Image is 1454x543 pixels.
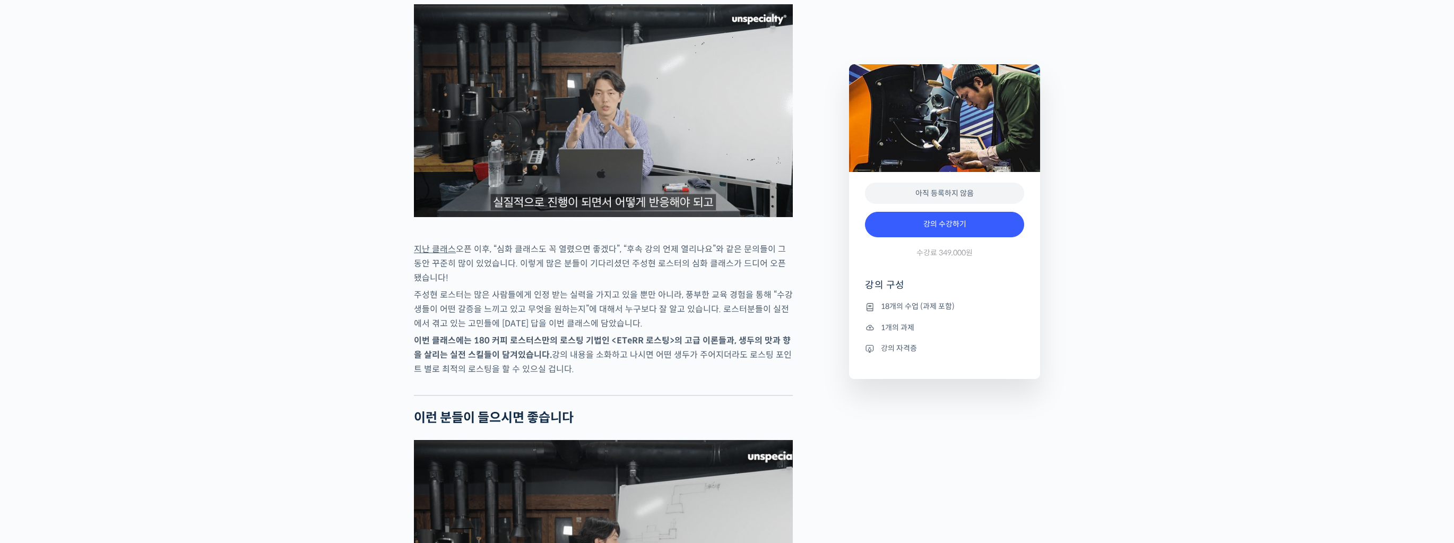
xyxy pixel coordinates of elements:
strong: 이번 클래스에는 180 커피 로스터스만의 로스팅 기법인 <ETeRR 로스팅>의 고급 이론들과, 생두의 맛과 향을 살리는 실전 스킬들이 담겨있습니다. [414,335,791,360]
h4: 강의 구성 [865,279,1024,300]
a: 강의 수강하기 [865,212,1024,237]
li: 18개의 수업 (과제 포함) [865,300,1024,313]
strong: 이런 분들이 들으시면 좋습니다 [414,410,574,426]
span: 홈 [33,352,40,361]
li: 1개의 과제 [865,321,1024,334]
span: 수강료 349,000원 [916,248,973,258]
li: 강의 자격증 [865,342,1024,355]
a: 대화 [70,337,137,363]
p: 주성현 로스터는 많은 사람들에게 인정 받는 실력을 가지고 있을 뿐만 아니라, 풍부한 교육 경험을 통해 “수강생들이 어떤 갈증을 느끼고 있고 무엇을 원하는지”에 대해서 누구보다... [414,288,793,331]
span: 설정 [164,352,177,361]
a: 지난 클래스 [414,244,456,255]
p: 오픈 이후, “심화 클래스도 꼭 열렸으면 좋겠다”, “후속 강의 언제 열리나요”와 같은 문의들이 그동안 꾸준히 많이 있었습니다. 이렇게 많은 분들이 기다리셨던 주성현 로스터의... [414,242,793,285]
a: 설정 [137,337,204,363]
span: 대화 [97,353,110,361]
div: 아직 등록하지 않음 [865,183,1024,204]
a: 홈 [3,337,70,363]
p: 강의 내용을 소화하고 나시면 어떤 생두가 주어지더라도 로스팅 포인트 별로 최적의 로스팅을 할 수 있으실 겁니다. [414,333,793,376]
